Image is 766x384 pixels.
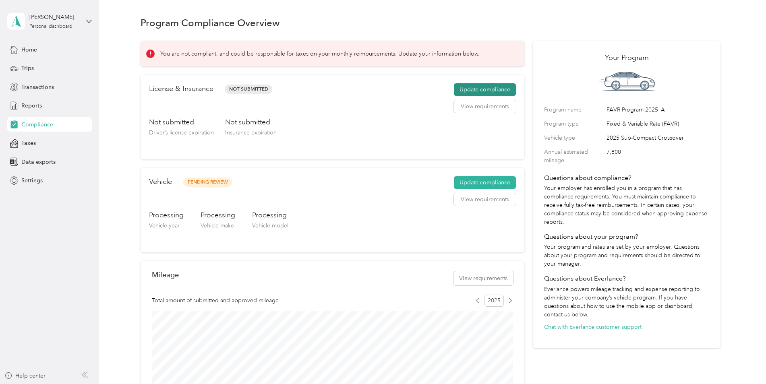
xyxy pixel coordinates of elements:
p: Your program and rates are set by your employer. Questions about your program and requirements sh... [544,243,709,268]
span: Vehicle model [252,222,288,229]
button: View requirements [454,193,516,206]
h3: Processing [201,210,235,220]
span: Reports [21,101,42,110]
button: Update compliance [454,176,516,189]
span: Total amount of submitted and approved mileage [152,296,279,305]
span: Pending Review [183,178,232,187]
span: Settings [21,176,43,185]
span: Fixed & Variable Rate (FAVR) [607,120,709,128]
div: Personal dashboard [29,24,72,29]
h4: Questions about compliance? [544,173,709,183]
span: Data exports [21,158,56,166]
button: Help center [4,372,46,380]
h3: Not submitted [225,117,277,127]
span: Transactions [21,83,54,91]
h3: Processing [149,210,184,220]
button: Update compliance [454,83,516,96]
h2: Your Program [544,52,709,63]
button: Chat with Everlance customer support [544,323,642,331]
label: Annual estimated mileage [544,148,604,165]
h3: Processing [252,210,288,220]
span: Compliance [21,120,53,129]
div: [PERSON_NAME] [29,13,80,21]
h1: Program Compliance Overview [141,19,280,27]
button: View requirements [454,100,516,113]
h2: Vehicle [149,176,172,187]
h2: License & Insurance [149,83,213,94]
span: FAVR Program 2025_A [607,105,709,114]
p: Everlance powers mileage tracking and expense reporting to administer your company’s vehicle prog... [544,285,709,319]
span: 2025 Sub-Compact Crossover [607,134,709,142]
button: View requirements [453,271,513,285]
span: Trips [21,64,34,72]
p: Your employer has enrolled you in a program that has compliance requirements. You must maintain c... [544,184,709,226]
span: Not Submitted [225,85,272,94]
span: Driver’s license expiration [149,129,214,136]
label: Vehicle type [544,134,604,142]
h2: Mileage [152,270,179,279]
span: 2025 [484,295,504,307]
span: Home [21,45,37,54]
span: 7,800 [607,148,709,165]
span: Vehicle make [201,222,234,229]
span: Vehicle year [149,222,180,229]
label: Program type [544,120,604,128]
h3: Not submitted [149,117,214,127]
span: Taxes [21,139,36,147]
label: Program name [544,105,604,114]
p: You are not compliant, and could be responsible for taxes on your monthly reimbursements. Update ... [160,50,480,58]
h4: Questions about your program? [544,232,709,242]
span: Insurance expiration [225,129,277,136]
h4: Questions about Everlance? [544,274,709,283]
iframe: Everlance-gr Chat Button Frame [721,339,766,384]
